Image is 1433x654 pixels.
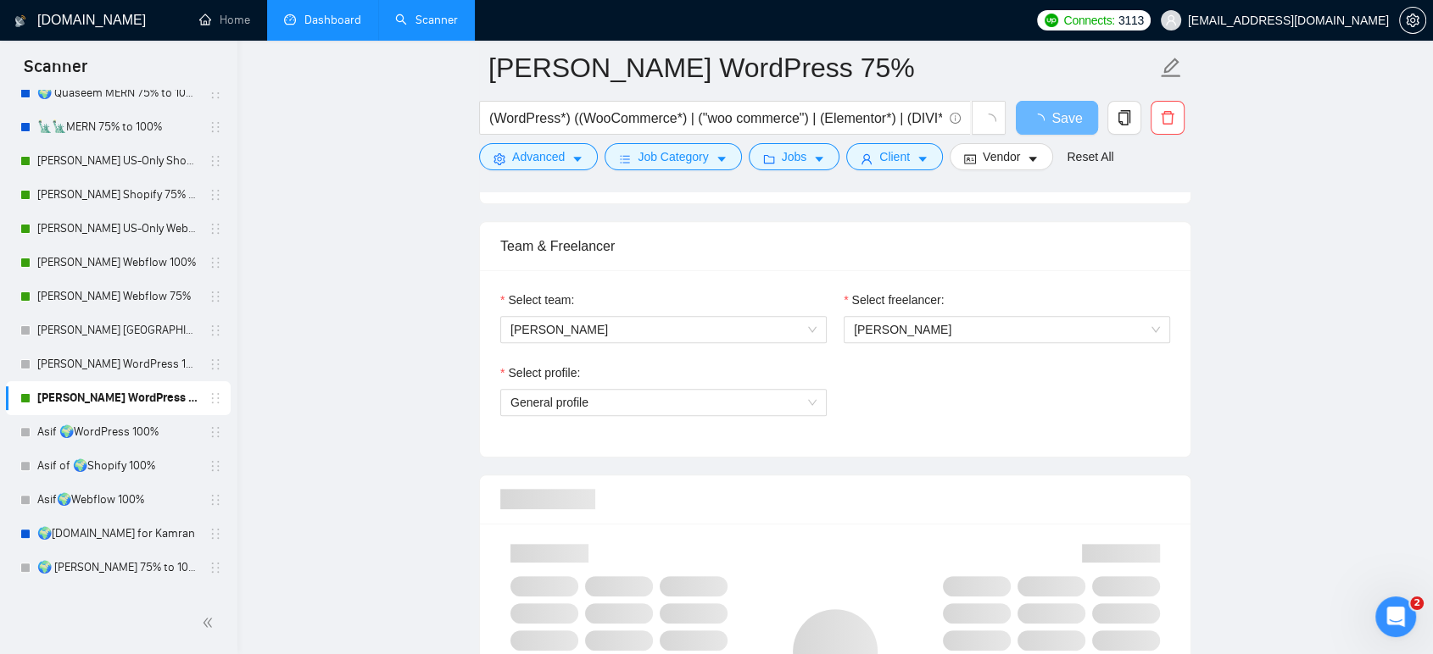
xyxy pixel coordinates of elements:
button: barsJob Categorycaret-down [605,143,741,170]
a: [PERSON_NAME] WordPress 75% [37,381,198,415]
span: holder [209,425,222,439]
span: caret-down [572,152,583,165]
label: Select team: [500,291,574,309]
span: holder [209,154,222,168]
a: setting [1399,14,1426,27]
button: delete [1151,101,1185,135]
a: Asif🌍Webflow 100% [37,483,198,517]
span: holder [209,290,222,303]
button: userClientcaret-down [846,143,943,170]
span: caret-down [917,152,928,165]
span: edit [1160,57,1182,79]
span: folder [763,152,775,165]
a: [PERSON_NAME] [GEOGRAPHIC_DATA]-Only WordPress 100% [37,313,198,347]
a: [PERSON_NAME] US-Only Webflow [37,212,198,246]
button: Save [1016,101,1098,135]
span: Select profile: [508,363,580,382]
button: setting [1399,7,1426,34]
span: holder [209,222,222,236]
span: delete [1151,110,1184,125]
span: idcard [964,152,976,165]
span: loading [1031,114,1051,127]
span: holder [209,459,222,473]
a: [PERSON_NAME] Shopify 75% to 100% [37,178,198,212]
a: 🗽🗽MERN 75% to 100% [37,110,198,144]
a: Asif 🌍WordPress 100% [37,415,198,449]
span: 2 [1410,596,1424,610]
img: logo [14,8,26,35]
button: idcardVendorcaret-down [950,143,1053,170]
span: setting [493,152,505,165]
input: Scanner name... [488,47,1157,89]
span: bars [619,152,631,165]
a: [PERSON_NAME] Webflow 75% [37,280,198,313]
span: caret-down [1027,152,1039,165]
a: [PERSON_NAME] WordPress 100% [37,347,198,381]
span: holder [209,493,222,507]
span: holder [209,527,222,540]
a: 🌍[DOMAIN_NAME] for Kamran [37,517,198,551]
button: settingAdvancedcaret-down [479,143,598,170]
span: Connects: [1063,11,1114,30]
img: upwork-logo.png [1045,14,1058,27]
span: holder [209,324,222,337]
span: Job Category [638,147,708,166]
div: Team & Freelancer [500,222,1170,270]
button: folderJobscaret-down [749,143,840,170]
a: homeHome [199,13,250,27]
span: info-circle [950,113,961,124]
span: holder [209,391,222,405]
span: holder [209,86,222,100]
a: Asif of 🌍Shopify 100% [37,449,198,483]
a: 🌍 [PERSON_NAME] 75% to 100% [37,551,198,585]
input: Search Freelance Jobs... [489,108,942,129]
span: Scanner [10,54,101,90]
span: holder [209,188,222,202]
a: 🌍 Quaseem MERN 75% to 100% [37,76,198,110]
span: holder [209,120,222,134]
a: searchScanner [395,13,458,27]
iframe: Intercom live chat [1375,596,1416,637]
span: holder [209,561,222,574]
a: [PERSON_NAME] US-Only Shopify 100% [37,144,198,178]
span: holder [209,256,222,269]
a: Reset All [1067,147,1113,166]
span: double-left [202,614,219,631]
span: General profile [510,390,817,415]
button: copy [1107,101,1141,135]
span: setting [1400,14,1425,27]
a: dashboardDashboard [284,13,361,27]
span: Client [879,147,910,166]
span: Jobs [782,147,807,166]
span: user [1165,14,1177,26]
span: loading [981,114,996,129]
span: [PERSON_NAME] [854,323,951,336]
span: 3113 [1118,11,1144,30]
a: 🌍[PERSON_NAME] Python [37,585,198,618]
a: [PERSON_NAME] Webflow 100% [37,246,198,280]
span: Advanced [512,147,565,166]
span: user [861,152,873,165]
span: Save [1051,108,1082,129]
label: Select freelancer: [844,291,944,309]
span: Vendor [983,147,1020,166]
span: copy [1108,110,1140,125]
span: caret-down [813,152,825,165]
span: holder [209,357,222,371]
span: Syed Quaseem [510,317,817,342]
span: caret-down [716,152,728,165]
